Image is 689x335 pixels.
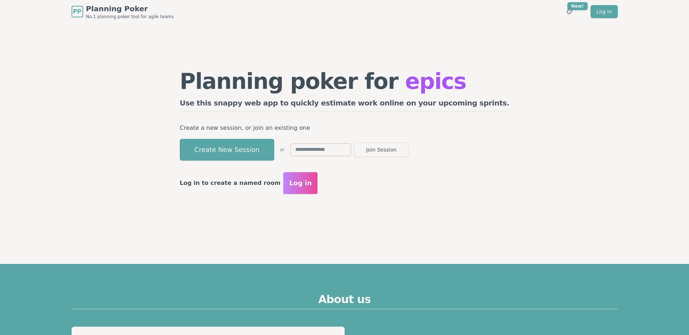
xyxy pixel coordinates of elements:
button: Log in [283,172,317,194]
span: PP [73,7,81,16]
button: New! [563,5,576,18]
span: Planning Poker [86,4,174,14]
button: Create New Session [180,139,274,161]
a: PPPlanning PokerNo.1 planning poker tool for agile teams [72,4,174,20]
span: Log in [289,178,312,188]
p: Create a new session, or join an existing one [180,123,510,133]
h2: About us [72,293,618,309]
a: Log in [591,5,617,18]
p: Log in to create a named room [180,178,281,188]
div: New! [567,2,588,10]
span: No.1 planning poker tool for agile teams [86,14,174,20]
h2: Use this snappy web app to quickly estimate work online on your upcoming sprints. [180,98,510,111]
span: epics [405,69,466,94]
h1: Planning poker for [180,70,510,92]
span: or [280,147,284,153]
button: Join Session [354,142,409,157]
